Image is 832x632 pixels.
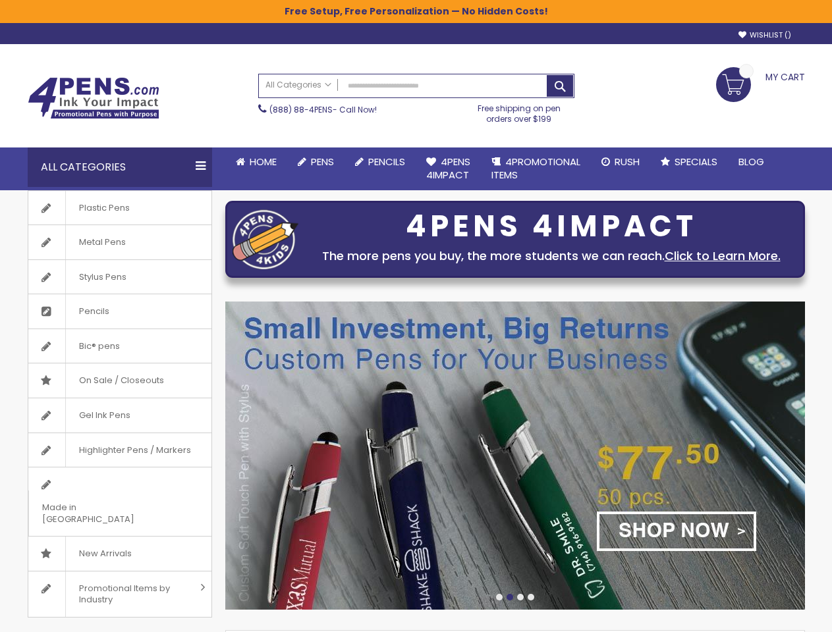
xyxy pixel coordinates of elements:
a: Plastic Pens [28,191,211,225]
a: Bic® pens [28,329,211,363]
span: Made in [GEOGRAPHIC_DATA] [28,490,179,536]
a: Highlighter Pens / Markers [28,433,211,467]
a: (888) 88-4PENS [269,104,333,115]
div: All Categories [28,147,212,187]
span: Pencils [65,294,123,329]
span: Stylus Pens [65,260,140,294]
a: Wishlist [738,30,791,40]
span: Plastic Pens [65,191,143,225]
span: Promotional Items by Industry [65,571,196,617]
span: New Arrivals [65,537,145,571]
span: Specials [675,155,717,169]
a: New Arrivals [28,537,211,571]
img: 4Pens Custom Pens and Promotional Products [28,77,159,119]
a: Pens [287,147,345,176]
a: 4PROMOTIONALITEMS [481,147,591,190]
div: 4PENS 4IMPACT [305,213,798,240]
a: Specials [650,147,728,176]
span: Home [250,155,277,169]
a: Pencils [28,294,211,329]
a: All Categories [259,74,338,96]
span: Pens [311,155,334,169]
span: 4PROMOTIONAL ITEMS [491,155,580,182]
span: Bic® pens [65,329,133,363]
span: Metal Pens [65,225,139,259]
a: Metal Pens [28,225,211,259]
span: Highlighter Pens / Markers [65,433,204,467]
span: Blog [738,155,764,169]
a: Rush [591,147,650,176]
a: Home [225,147,287,176]
a: Blog [728,147,775,176]
span: Rush [615,155,640,169]
a: On Sale / Closeouts [28,363,211,398]
span: All Categories [265,80,331,90]
span: - Call Now! [269,104,377,115]
span: 4Pens 4impact [426,155,470,182]
span: Pencils [368,155,405,169]
a: Gel Ink Pens [28,398,211,433]
span: On Sale / Closeouts [65,363,177,398]
a: Pencils [345,147,416,176]
div: The more pens you buy, the more students we can reach. [305,247,798,265]
a: Promotional Items by Industry [28,571,211,617]
a: 4Pens4impact [416,147,481,190]
a: Click to Learn More. [665,248,781,264]
a: Stylus Pens [28,260,211,294]
img: four_pen_logo.png [233,209,298,269]
div: Free shipping on pen orders over $199 [464,98,574,124]
a: Made in [GEOGRAPHIC_DATA] [28,467,211,536]
span: Gel Ink Pens [65,398,144,433]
